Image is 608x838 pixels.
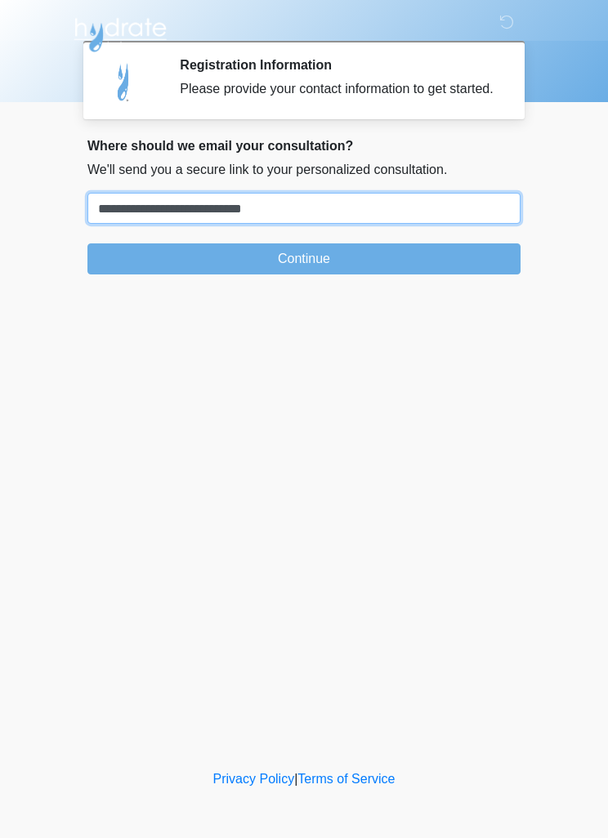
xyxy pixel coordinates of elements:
[100,57,149,106] img: Agent Avatar
[87,243,521,274] button: Continue
[87,138,521,154] h2: Where should we email your consultation?
[180,79,496,99] div: Please provide your contact information to get started.
[294,772,297,786] a: |
[297,772,395,786] a: Terms of Service
[71,12,169,53] img: Hydrate IV Bar - Scottsdale Logo
[87,160,521,180] p: We'll send you a secure link to your personalized consultation.
[213,772,295,786] a: Privacy Policy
